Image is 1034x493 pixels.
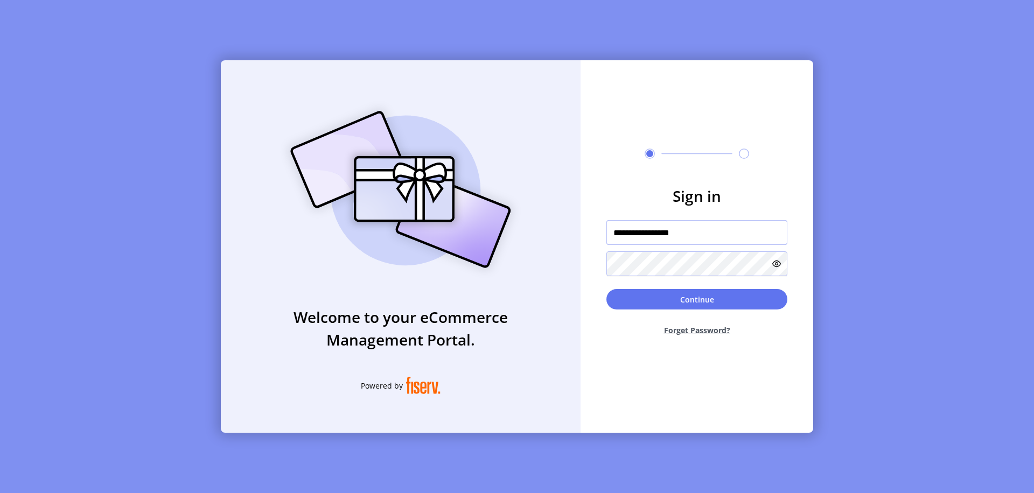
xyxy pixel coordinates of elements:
h3: Welcome to your eCommerce Management Portal. [221,306,581,351]
button: Forget Password? [606,316,787,344]
span: Powered by [361,380,403,391]
button: Continue [606,289,787,309]
h3: Sign in [606,185,787,207]
img: card_Illustration.svg [274,99,527,280]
